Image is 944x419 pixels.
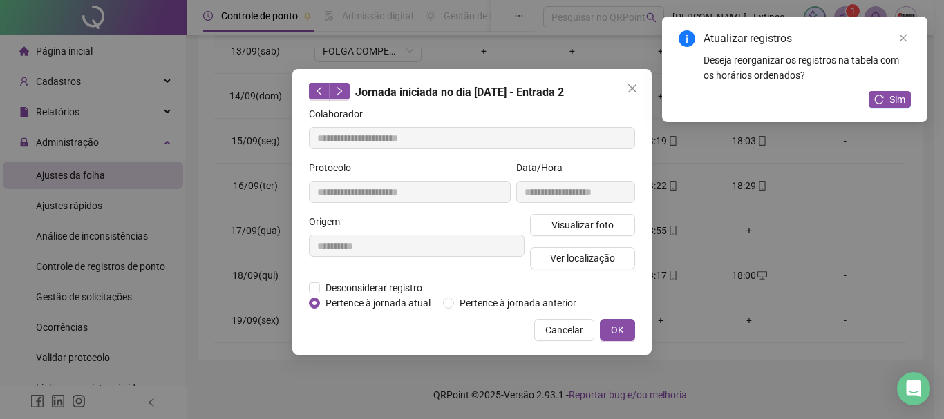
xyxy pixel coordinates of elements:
span: left [314,86,324,96]
span: Desconsiderar registro [320,280,428,295]
span: OK [611,322,624,338]
button: OK [600,319,635,341]
div: Jornada iniciada no dia [DATE] - Entrada 2 [309,83,635,101]
button: left [309,83,330,99]
span: Pertence à jornada anterior [454,295,582,311]
label: Protocolo [309,160,360,175]
label: Data/Hora [516,160,572,175]
span: info-circle [679,30,695,47]
span: close [898,33,908,43]
span: Ver localização [550,251,615,266]
button: Cancelar [534,319,594,341]
button: Close [621,77,643,99]
span: Visualizar foto [551,217,614,233]
div: Atualizar registros [704,30,911,47]
span: close [627,83,638,94]
label: Origem [309,214,349,229]
span: Pertence à jornada atual [320,295,436,311]
button: Ver localização [530,247,635,269]
span: reload [874,95,884,104]
span: Cancelar [545,322,583,338]
a: Close [896,30,911,46]
span: Sim [889,92,905,107]
div: Deseja reorganizar os registros na tabela com os horários ordenados? [704,52,911,83]
button: Visualizar foto [530,214,635,236]
label: Colaborador [309,106,372,121]
button: Sim [869,91,911,108]
span: right [334,86,344,96]
button: right [329,83,350,99]
div: Open Intercom Messenger [897,372,930,405]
